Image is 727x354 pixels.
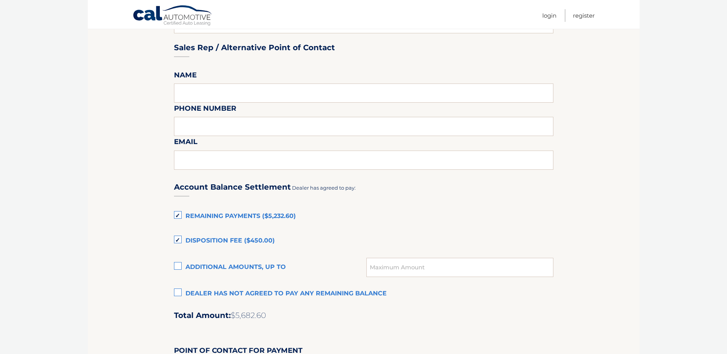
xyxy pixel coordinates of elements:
label: Name [174,69,197,84]
span: $5,682.60 [231,311,266,320]
h3: Sales Rep / Alternative Point of Contact [174,43,335,52]
h2: Total Amount: [174,311,553,320]
label: Additional amounts, up to [174,260,367,275]
label: Email [174,136,197,150]
a: Login [542,9,556,22]
h3: Account Balance Settlement [174,182,291,192]
label: Dealer has not agreed to pay any remaining balance [174,286,553,302]
span: Dealer has agreed to pay: [292,185,356,191]
label: Phone Number [174,103,236,117]
label: Remaining Payments ($5,232.60) [174,209,553,224]
a: Cal Automotive [133,5,213,27]
a: Register [573,9,595,22]
label: Disposition Fee ($450.00) [174,233,553,249]
input: Maximum Amount [366,258,553,277]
